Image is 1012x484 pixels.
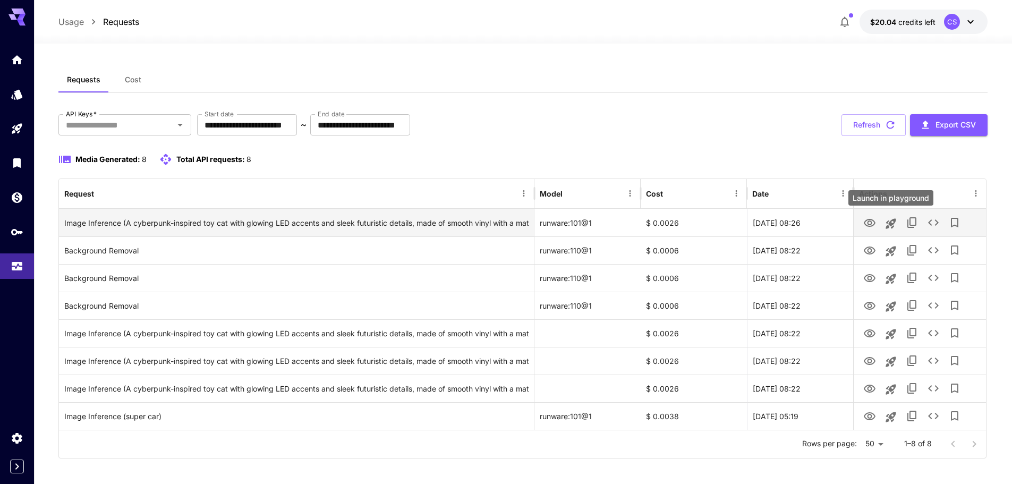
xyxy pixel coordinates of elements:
button: Copy TaskUUID [902,267,923,288]
button: View [859,239,880,261]
div: Click to copy prompt [64,265,529,292]
div: runware:101@1 [534,402,641,430]
div: $ 0.0026 [641,347,747,375]
button: Menu [516,186,531,201]
span: credits left [898,18,936,27]
button: Add to library [944,267,965,288]
span: Requests [67,75,100,84]
span: Cost [125,75,141,84]
button: Menu [836,186,851,201]
label: End date [318,109,344,118]
button: View [859,294,880,316]
button: See details [923,350,944,371]
div: Request [64,189,94,198]
div: Wallet [11,188,23,201]
button: Add to library [944,350,965,371]
nav: breadcrumb [58,15,139,28]
div: Click to copy prompt [64,375,529,402]
button: See details [923,322,944,344]
a: Requests [103,15,139,28]
button: Export CSV [910,114,988,136]
div: 23 Sep, 2025 08:22 [747,292,853,319]
div: 23 Sep, 2025 08:22 [747,319,853,347]
button: Menu [623,186,637,201]
div: Settings [11,431,23,445]
div: Click to copy prompt [64,403,529,430]
button: View [859,350,880,371]
div: Usage [11,257,23,270]
button: Menu [968,186,983,201]
button: Add to library [944,295,965,316]
button: Sort [664,186,679,201]
div: 23 Sep, 2025 08:22 [747,264,853,292]
div: Date [752,189,769,198]
button: Add to library [944,212,965,233]
div: $ 0.0026 [641,209,747,236]
div: $20.0384 [870,16,936,28]
div: Click to copy prompt [64,292,529,319]
button: Copy TaskUUID [902,212,923,233]
div: Launch in playground [848,190,933,206]
button: Sort [564,186,579,201]
div: runware:110@1 [534,264,641,292]
div: Playground [11,122,23,135]
p: 1–8 of 8 [904,438,932,449]
button: Menu [729,186,744,201]
div: Library [11,154,23,167]
p: ~ [301,118,307,131]
div: 23 Sep, 2025 08:26 [747,209,853,236]
div: Click to copy prompt [64,209,529,236]
div: Cost [646,189,663,198]
button: Open [173,117,188,132]
button: Add to library [944,322,965,344]
div: CS [944,14,960,30]
button: See details [923,378,944,399]
button: Copy TaskUUID [902,378,923,399]
button: View [859,267,880,288]
div: Click to copy prompt [64,320,529,347]
div: 23 Sep, 2025 08:22 [747,236,853,264]
div: Expand sidebar [10,460,24,473]
button: Launch in playground [880,379,902,400]
span: 8 [142,155,147,164]
button: View [859,377,880,399]
button: Launch in playground [880,324,902,345]
div: $ 0.0026 [641,375,747,402]
button: Launch in playground [880,241,902,262]
button: Copy TaskUUID [902,405,923,427]
div: runware:110@1 [534,292,641,319]
button: Copy TaskUUID [902,322,923,344]
div: 50 [861,436,887,452]
div: Models [11,88,23,101]
button: Add to library [944,240,965,261]
div: runware:101@1 [534,209,641,236]
a: Usage [58,15,84,28]
button: See details [923,267,944,288]
button: Launch in playground [880,268,902,290]
div: API Keys [11,222,23,235]
button: Sort [95,186,110,201]
button: $20.0384CS [860,10,988,34]
button: Launch in playground [880,296,902,317]
button: View [859,405,880,427]
div: $ 0.0026 [641,319,747,347]
button: Refresh [841,114,906,136]
div: Click to copy prompt [64,347,529,375]
div: $ 0.0006 [641,292,747,319]
span: 8 [246,155,251,164]
div: $ 0.0006 [641,236,747,264]
button: View [859,211,880,233]
button: Launch in playground [880,213,902,234]
button: Copy TaskUUID [902,350,923,371]
button: See details [923,295,944,316]
button: Copy TaskUUID [902,240,923,261]
div: $ 0.0038 [641,402,747,430]
label: API Keys [66,109,97,118]
div: runware:110@1 [534,236,641,264]
div: 23 Sep, 2025 05:19 [747,402,853,430]
button: Add to library [944,378,965,399]
button: See details [923,240,944,261]
div: $ 0.0006 [641,264,747,292]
